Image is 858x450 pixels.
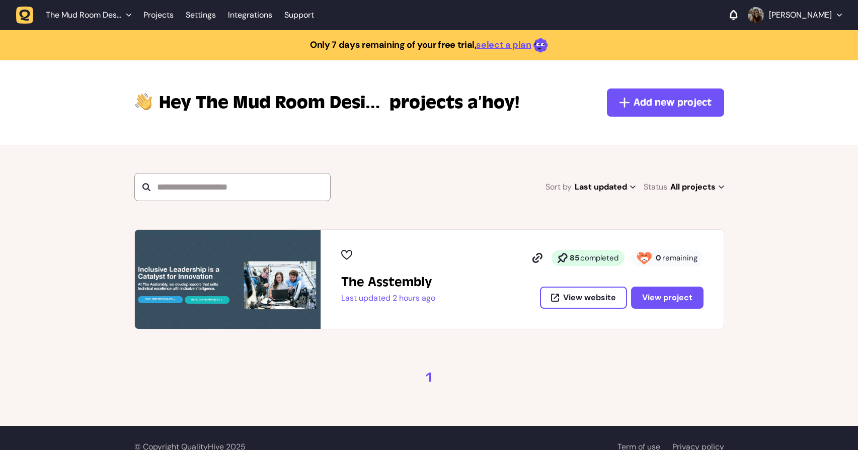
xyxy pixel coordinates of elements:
[228,6,272,24] a: Integrations
[748,7,764,23] img: Kate Britton
[143,6,174,24] a: Projects
[748,7,842,23] button: [PERSON_NAME]
[16,6,137,24] button: The Mud Room Design Studio
[670,180,724,194] span: All projects
[186,6,216,24] a: Settings
[563,294,616,302] span: View website
[575,180,636,194] span: Last updated
[533,38,548,53] img: emoji
[310,39,476,51] strong: Only 7 days remaining of your free trial,
[634,96,712,110] span: Add new project
[570,253,579,263] strong: 85
[341,274,435,290] h2: The Asstembly
[607,88,724,117] button: Add new project
[284,10,314,20] a: Support
[476,39,531,51] a: select a plan
[545,180,572,194] span: Sort by
[46,10,121,20] span: The Mud Room Design Studio
[425,370,433,386] a: 1
[662,253,697,263] span: remaining
[540,287,627,309] button: View website
[134,91,153,111] img: hi-hand
[341,293,435,303] p: Last updated 2 hours ago
[159,91,385,115] span: The Mud Room Design Studio
[135,230,321,329] img: The Asstembly
[769,10,832,20] p: [PERSON_NAME]
[580,253,618,263] span: completed
[656,253,661,263] strong: 0
[631,287,704,309] button: View project
[644,180,667,194] span: Status
[159,91,519,115] p: projects a’hoy!
[642,292,692,303] span: View project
